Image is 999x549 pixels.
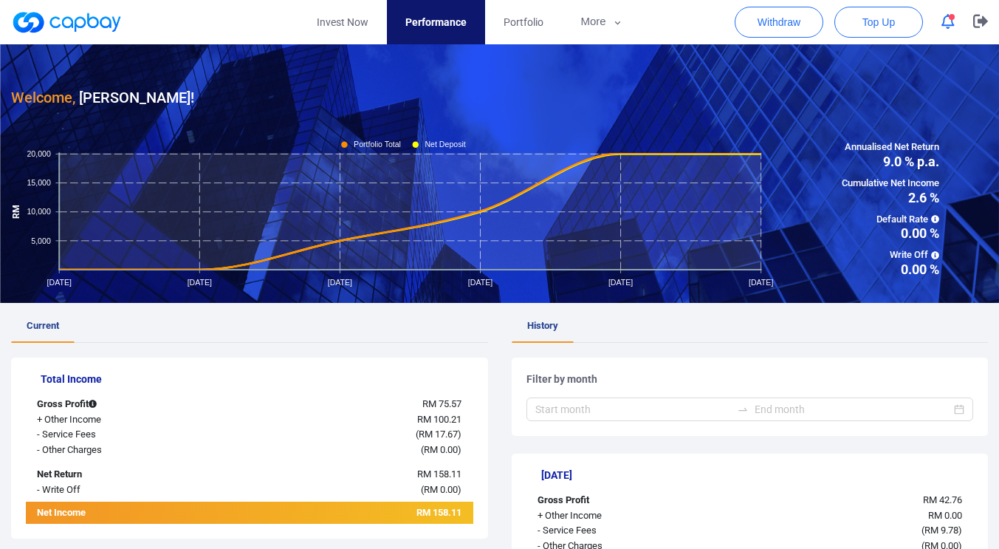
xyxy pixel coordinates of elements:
tspan: 10,000 [27,207,50,216]
h3: [PERSON_NAME] ! [11,86,194,109]
div: ( ) [212,482,473,498]
tspan: Portfolio Total [354,140,401,149]
span: History [527,320,558,331]
input: End month [755,401,951,417]
span: Current [27,320,59,331]
div: ( ) [212,427,473,443]
span: RM 0.00 [424,444,458,455]
tspan: [DATE] [47,277,72,286]
h5: Total Income [41,372,473,386]
span: RM 158.11 [416,507,461,518]
span: 0.00 % [842,263,939,276]
span: RM 17.67 [419,429,458,440]
span: RM 75.57 [422,398,461,409]
span: RM 0.00 [928,510,962,521]
span: 2.6 % [842,191,939,205]
span: 0.00 % [842,227,939,240]
span: RM 42.76 [923,494,962,505]
div: Net Return [26,467,212,482]
span: 9.0 % p.a. [842,155,939,168]
tspan: [DATE] [608,277,633,286]
span: RM 9.78 [924,525,958,536]
tspan: 5,000 [31,236,51,245]
button: Withdraw [735,7,823,38]
tspan: [DATE] [188,277,212,286]
div: - Write Off [26,482,212,498]
span: to [737,403,749,415]
input: Start month [535,401,732,417]
h5: Filter by month [526,372,974,386]
h5: [DATE] [541,468,974,482]
span: Write Off [842,248,939,263]
span: Annualised Net Return [842,140,939,155]
div: - Service Fees [26,427,212,443]
div: ( ) [713,523,973,539]
button: Top Up [834,7,923,38]
span: Welcome, [11,89,75,106]
tspan: Net Deposit [425,140,466,149]
span: Default Rate [842,212,939,228]
tspan: [DATE] [468,277,492,286]
div: Gross Profit [526,493,713,508]
div: - Other Charges [26,443,212,458]
div: Net Income [26,505,212,524]
span: swap-right [737,403,749,415]
tspan: [DATE] [328,277,352,286]
span: Top Up [862,15,895,30]
span: RM 0.00 [424,484,458,495]
div: + Other Income [26,412,212,428]
tspan: 20,000 [27,149,50,158]
div: Gross Profit [26,397,212,412]
div: ( ) [212,443,473,458]
div: + Other Income [526,508,713,524]
span: Portfolio [504,14,543,30]
tspan: 15,000 [27,178,50,187]
span: Cumulative Net Income [842,176,939,191]
tspan: [DATE] [749,277,773,286]
div: - Service Fees [526,523,713,539]
span: RM 158.11 [417,468,461,480]
tspan: RM [11,204,21,218]
span: RM 100.21 [417,414,461,425]
span: Performance [405,14,467,30]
